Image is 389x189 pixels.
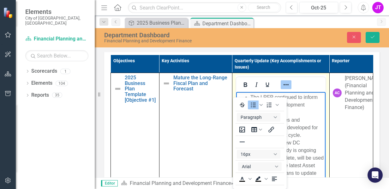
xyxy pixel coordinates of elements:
[299,2,338,13] button: Oct-25
[262,80,273,89] button: Underline
[241,115,272,120] span: Paragraph
[31,80,52,87] a: Elements
[104,39,254,43] div: Financial Planning and Development Finance
[56,81,68,86] div: 104
[126,19,186,27] a: 2025 Business Plan [Executive Summary]
[104,32,254,39] div: Department Dashboard
[248,3,279,12] button: Search
[240,80,251,89] button: Bold
[237,137,248,146] button: Horizontal line
[281,80,291,89] button: Reveal or hide additional toolbar items
[251,80,262,89] button: Italic
[114,85,122,93] img: Not Defined
[238,162,282,171] button: Font Arial
[253,174,269,183] div: Background color Black
[237,174,253,183] div: Text color Black
[269,174,280,183] button: Align left
[368,168,383,183] div: Open Intercom Messenger
[173,75,229,92] a: Mature the Long-Range Fiscal Plan and Forecast
[25,50,88,61] input: Search Below...
[345,75,383,111] div: [PERSON_NAME] (Financial Planning and Development Finance)
[237,101,248,109] button: Strikethrough
[372,2,384,13] button: JT
[333,88,342,97] div: AC
[25,15,88,26] small: City of [GEOGRAPHIC_DATA], [GEOGRAPHIC_DATA]
[130,180,231,186] a: Financial Planning and Development Finance
[128,2,281,13] input: Search ClearPoint...
[137,19,186,27] div: 2025 Business Plan [Executive Summary]
[163,80,170,87] img: Not Defined
[101,180,118,186] span: Editor
[241,152,272,157] span: 16px
[3,7,14,18] img: ClearPoint Strategy
[248,125,266,134] button: Table
[257,5,270,10] span: Search
[237,150,280,159] button: Font size 16px
[25,35,88,43] a: Financial Planning and Development Finance
[202,20,252,27] div: Department Dashboard
[237,125,248,134] button: Insert image
[242,164,273,169] span: Arial
[302,4,336,12] div: Oct-25
[266,125,277,134] button: Insert/edit link
[60,69,70,74] div: 1
[25,8,88,15] span: Elements
[248,101,264,109] div: Bullet list
[237,113,280,122] button: Block Paragraph
[52,93,62,98] div: 35
[264,101,280,109] div: Numbered list
[31,68,57,75] a: Scorecards
[121,180,237,187] div: »
[125,75,156,103] a: 2025 Business Plan Template [Objective #1]
[31,92,49,99] a: Reports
